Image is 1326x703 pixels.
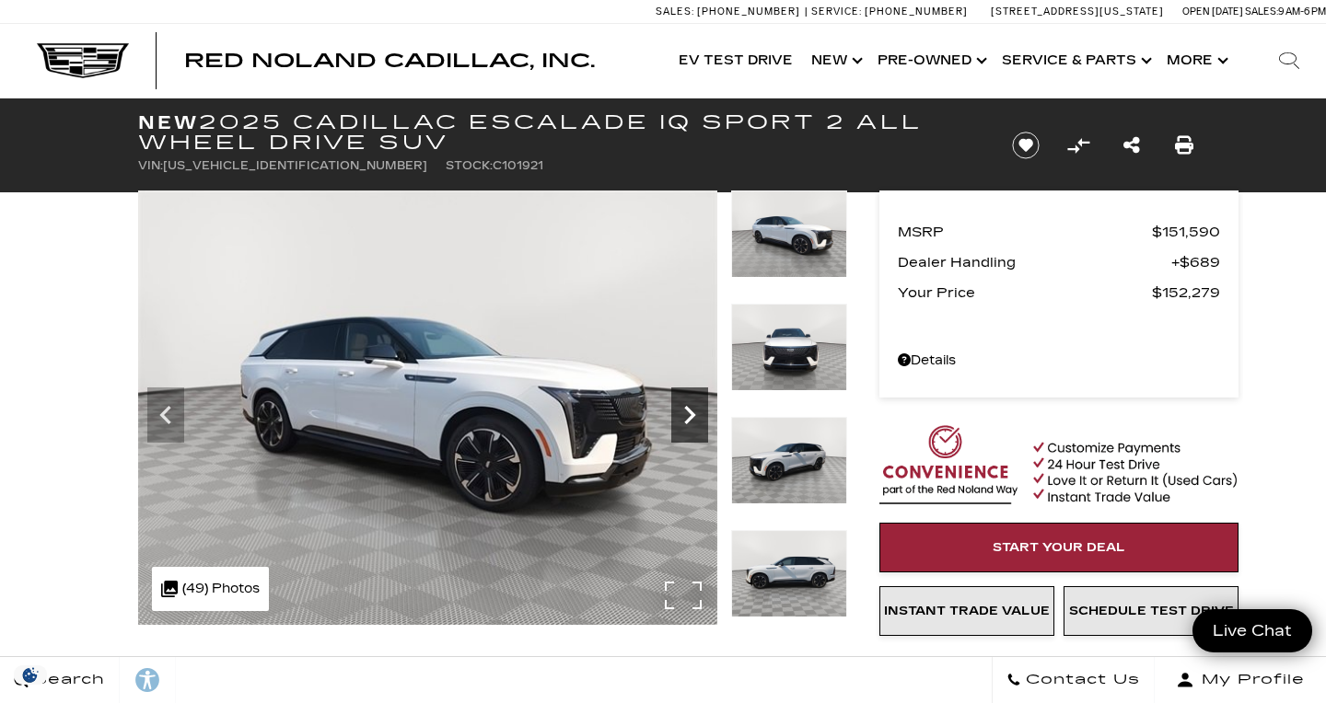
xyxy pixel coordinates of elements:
span: Schedule Test Drive [1069,604,1234,618]
button: More [1157,24,1234,98]
span: Dealer Handling [898,249,1171,275]
img: Opt-Out Icon [9,665,52,685]
span: Contact Us [1021,667,1140,693]
a: [STREET_ADDRESS][US_STATE] [991,6,1164,17]
span: Search [29,667,105,693]
button: Save vehicle [1006,131,1046,160]
img: New 2025 Summit White Cadillac Sport 2 image 2 [731,190,847,278]
span: Your Price [898,280,1152,305]
a: Sales: [PHONE_NUMBER] [656,6,805,17]
span: [US_VEHICLE_IDENTIFICATION_NUMBER] [163,159,427,172]
a: Service & Parts [993,24,1157,98]
span: Open [DATE] [1182,6,1243,17]
span: Instant Trade Value [884,604,1050,618]
div: Next [671,387,708,443]
div: (49) Photos [152,567,269,611]
span: $689 [1171,249,1220,275]
strong: New [138,111,199,133]
span: [PHONE_NUMBER] [865,6,968,17]
a: EV Test Drive [669,24,802,98]
a: Service: [PHONE_NUMBER] [805,6,972,17]
div: Previous [147,387,184,443]
a: Print this New 2025 Cadillac ESCALADE IQ Sport 2 All Wheel Drive SUV [1175,133,1193,158]
span: C101921 [493,159,543,172]
span: Start Your Deal [993,540,1125,555]
span: Live Chat [1204,620,1301,641]
span: Sales: [1245,6,1278,17]
a: Start Your Deal [879,523,1239,572]
a: MSRP $151,590 [898,219,1220,245]
img: New 2025 Summit White Cadillac Sport 2 image 4 [731,417,847,504]
a: Live Chat [1192,609,1312,652]
button: Open user profile menu [1155,657,1326,703]
section: Click to Open Cookie Consent Modal [9,665,52,685]
a: Contact Us [992,657,1155,703]
img: Cadillac Dark Logo with Cadillac White Text [37,43,129,78]
a: New [802,24,868,98]
img: New 2025 Summit White Cadillac Sport 2 image 2 [138,190,717,625]
a: Schedule Test Drive [1064,586,1239,636]
span: 9 AM-6 PM [1278,6,1326,17]
span: VIN: [138,159,163,172]
span: [PHONE_NUMBER] [697,6,800,17]
a: Instant Trade Value [879,586,1054,636]
a: Dealer Handling $689 [898,249,1220,275]
span: $152,279 [1152,280,1220,305]
img: New 2025 Summit White Cadillac Sport 2 image 3 [731,304,847,391]
span: Red Noland Cadillac, Inc. [184,50,595,72]
span: $151,590 [1152,219,1220,245]
a: Details [898,348,1220,374]
a: Your Price $152,279 [898,280,1220,305]
a: Pre-Owned [868,24,993,98]
button: Compare Vehicle [1064,132,1092,159]
span: Service: [811,6,862,17]
span: My Profile [1194,667,1305,693]
span: MSRP [898,219,1152,245]
span: Sales: [656,6,694,17]
a: Red Noland Cadillac, Inc. [184,52,595,70]
img: New 2025 Summit White Cadillac Sport 2 image 5 [731,530,847,617]
span: Stock: [446,159,493,172]
a: Share this New 2025 Cadillac ESCALADE IQ Sport 2 All Wheel Drive SUV [1123,133,1140,158]
h1: 2025 Cadillac ESCALADE IQ Sport 2 All Wheel Drive SUV [138,112,981,153]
